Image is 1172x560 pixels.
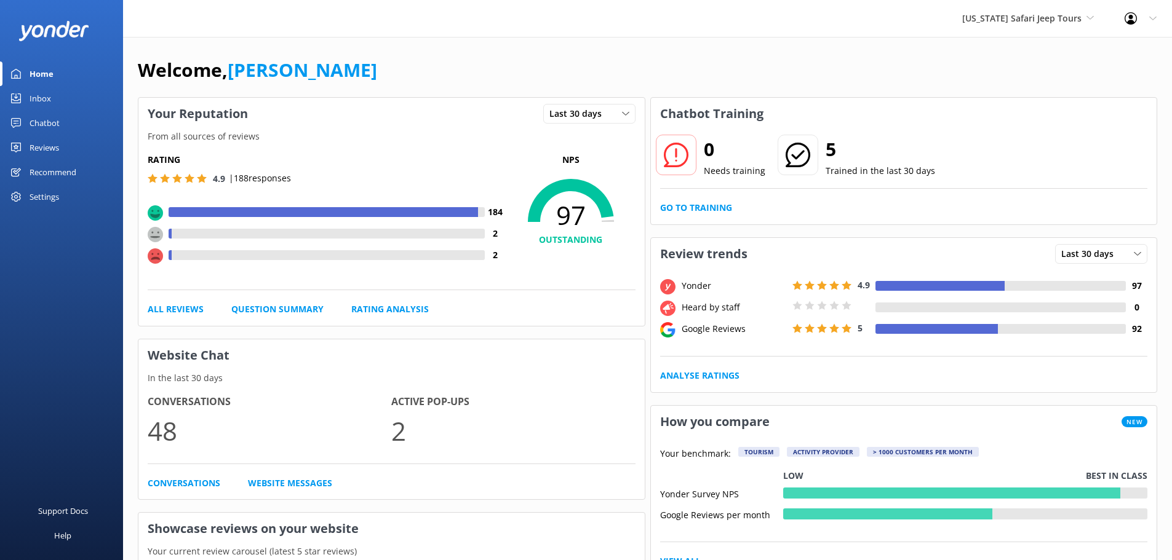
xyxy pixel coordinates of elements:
a: Question Summary [231,302,324,316]
span: New [1122,416,1147,427]
h5: Rating [148,153,506,167]
h2: 5 [826,135,935,164]
div: Settings [30,184,59,209]
div: Support Docs [38,499,88,523]
span: Last 30 days [1061,247,1121,261]
p: NPS [506,153,636,167]
a: Rating Analysis [351,302,429,316]
h4: 92 [1126,322,1147,336]
a: Website Messages [248,476,332,490]
span: Last 30 days [549,107,609,120]
div: Chatbot [30,111,60,135]
p: Best in class [1086,469,1147,483]
h3: Chatbot Training [651,98,773,130]
p: 48 [148,410,391,451]
div: Help [54,523,71,548]
h4: 184 [485,205,506,219]
h4: Active Pop-ups [391,394,635,410]
div: Tourism [738,447,779,457]
p: Trained in the last 30 days [826,164,935,178]
h4: 97 [1126,279,1147,293]
div: Google Reviews [679,322,789,336]
div: Yonder [679,279,789,293]
div: Google Reviews per month [660,508,783,519]
h4: OUTSTANDING [506,233,636,246]
p: Your current review carousel (latest 5 star reviews) [138,545,645,558]
span: 97 [506,200,636,231]
div: Inbox [30,86,51,111]
h4: 0 [1126,301,1147,314]
p: 2 [391,410,635,451]
a: Go to Training [660,201,732,215]
h3: Your Reputation [138,98,257,130]
p: From all sources of reviews [138,130,645,143]
a: All Reviews [148,302,204,316]
h4: 2 [485,248,506,262]
p: Low [783,469,803,483]
h4: 2 [485,227,506,240]
span: 5 [858,322,863,334]
h3: Website Chat [138,339,645,371]
p: Your benchmark: [660,447,731,462]
h1: Welcome, [138,55,377,85]
h3: Review trends [651,238,757,270]
h2: 0 [704,135,765,164]
a: Analyse Ratings [660,369,739,382]
div: Reviews [30,135,59,160]
img: yonder-white-logo.png [18,21,89,41]
p: Needs training [704,164,765,178]
a: [PERSON_NAME] [228,57,377,82]
p: In the last 30 days [138,371,645,385]
p: | 188 responses [229,172,291,185]
h4: Conversations [148,394,391,410]
div: Yonder Survey NPS [660,487,783,499]
div: Home [30,61,54,86]
span: 4.9 [213,173,225,184]
span: [US_STATE] Safari Jeep Tours [962,12,1082,24]
a: Conversations [148,476,220,490]
span: 4.9 [858,279,870,291]
div: Heard by staff [679,301,789,314]
div: Activity Provider [787,447,859,457]
h3: Showcase reviews on your website [138,513,645,545]
div: > 1000 customers per month [867,447,979,457]
div: Recommend [30,160,76,184]
h3: How you compare [651,406,779,438]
